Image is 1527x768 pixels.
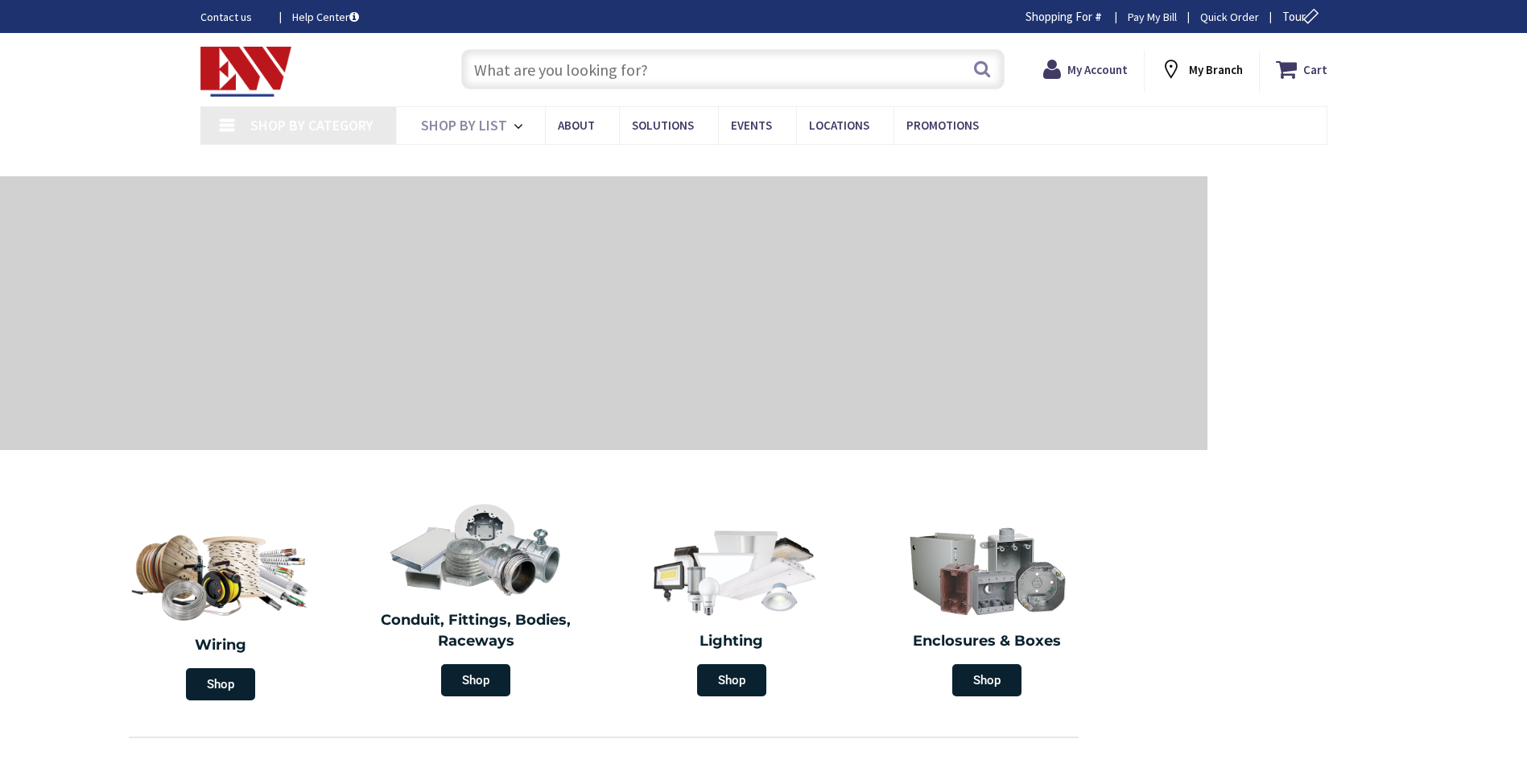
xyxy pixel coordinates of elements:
span: Shop [186,668,255,700]
span: Shop By Category [250,116,373,134]
a: Help Center [292,9,359,25]
h2: Lighting [616,631,848,652]
img: Electrical Wholesalers, Inc. [200,47,292,97]
a: Pay My Bill [1128,9,1177,25]
span: About [558,118,595,133]
div: My Branch [1160,55,1243,84]
a: My Account [1043,55,1128,84]
span: Promotions [906,118,979,133]
a: Contact us [200,9,266,25]
a: Quick Order [1200,9,1259,25]
span: Shop [697,664,766,696]
a: Enclosures & Boxes Shop [864,515,1112,704]
span: Tour [1282,9,1323,24]
span: Shop [952,664,1021,696]
strong: My Branch [1189,62,1243,77]
span: Events [731,118,772,133]
span: Shop By List [421,116,507,134]
h2: Enclosures & Boxes [872,631,1104,652]
span: Solutions [632,118,694,133]
h2: Wiring [101,635,340,656]
strong: # [1095,9,1102,24]
span: Shopping For [1026,9,1092,24]
strong: My Account [1067,62,1128,77]
a: Cart [1276,55,1327,84]
span: Shop [441,664,510,696]
a: Conduit, Fittings, Bodies, Raceways Shop [353,494,600,704]
h2: Conduit, Fittings, Bodies, Raceways [361,610,592,651]
span: Locations [809,118,869,133]
a: Lighting Shop [608,515,856,704]
strong: Cart [1303,55,1327,84]
a: Wiring Shop [93,515,349,708]
input: What are you looking for? [461,49,1005,89]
